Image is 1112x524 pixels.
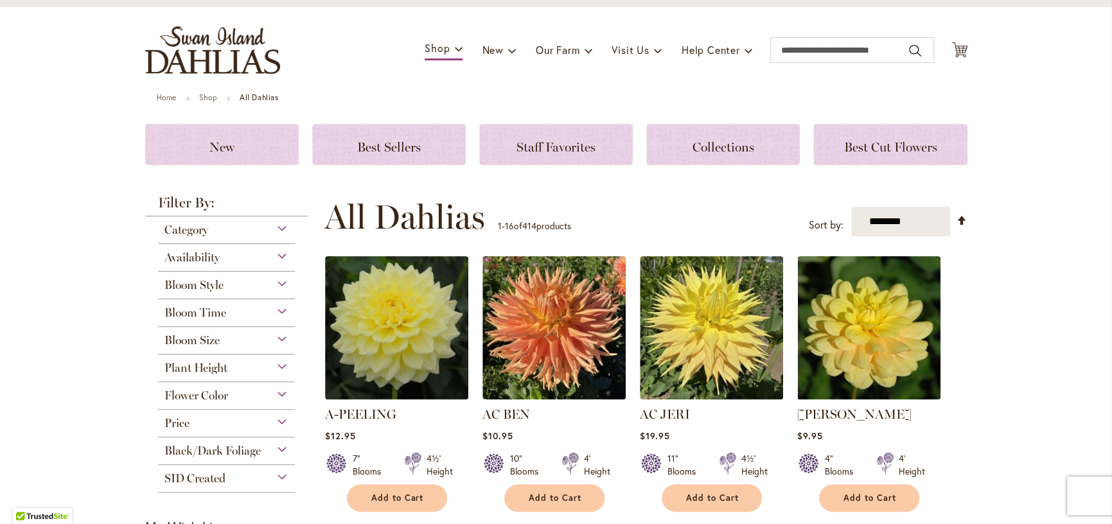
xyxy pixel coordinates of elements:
[371,493,424,503] span: Add to Cart
[482,390,626,402] a: AC BEN
[325,256,468,399] img: A-Peeling
[353,452,389,478] div: 7" Blooms
[536,43,579,57] span: Our Farm
[347,484,447,512] button: Add to Cart
[797,406,912,422] a: [PERSON_NAME]
[10,478,46,514] iframe: Launch Accessibility Center
[482,406,530,422] a: AC BEN
[145,124,299,165] a: New
[325,406,396,422] a: A-PEELING
[325,390,468,402] a: A-Peeling
[164,306,226,320] span: Bloom Time
[640,390,783,402] a: AC Jeri
[324,198,485,236] span: All Dahlias
[584,452,610,478] div: 4' Height
[646,124,800,165] a: Collections
[843,493,896,503] span: Add to Cart
[498,220,502,232] span: 1
[662,484,762,512] button: Add to Cart
[741,452,768,478] div: 4½' Height
[482,430,513,442] span: $10.95
[825,452,861,478] div: 4" Blooms
[164,278,224,292] span: Bloom Style
[813,124,967,165] a: Best Cut Flowers
[667,452,703,478] div: 11" Blooms
[479,124,633,165] a: Staff Favorites
[425,41,450,55] span: Shop
[505,220,514,232] span: 16
[164,416,190,430] span: Price
[164,471,225,485] span: SID Created
[312,124,466,165] a: Best Sellers
[682,43,740,57] span: Help Center
[164,444,261,458] span: Black/Dark Foliage
[510,452,546,478] div: 10" Blooms
[797,256,940,399] img: AHOY MATEY
[522,220,536,232] span: 414
[797,390,940,402] a: AHOY MATEY
[516,139,596,155] span: Staff Favorites
[529,493,581,503] span: Add to Cart
[809,213,843,237] label: Sort by:
[157,92,177,102] a: Home
[498,216,571,236] p: - of products
[164,389,228,403] span: Flower Color
[427,452,453,478] div: 4½' Height
[843,139,937,155] span: Best Cut Flowers
[164,223,208,237] span: Category
[504,484,605,512] button: Add to Cart
[482,256,626,399] img: AC BEN
[640,256,783,399] img: AC Jeri
[209,139,234,155] span: New
[199,92,217,102] a: Shop
[145,26,280,74] a: store logo
[797,430,823,442] span: $9.95
[145,196,308,216] strong: Filter By:
[325,430,356,442] span: $12.95
[240,92,279,102] strong: All Dahlias
[693,139,754,155] span: Collections
[357,139,421,155] span: Best Sellers
[640,430,670,442] span: $19.95
[482,43,503,57] span: New
[612,43,649,57] span: Visit Us
[164,250,220,265] span: Availability
[164,333,220,347] span: Bloom Size
[686,493,739,503] span: Add to Cart
[640,406,690,422] a: AC JERI
[164,361,227,375] span: Plant Height
[819,484,919,512] button: Add to Cart
[899,452,925,478] div: 4' Height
